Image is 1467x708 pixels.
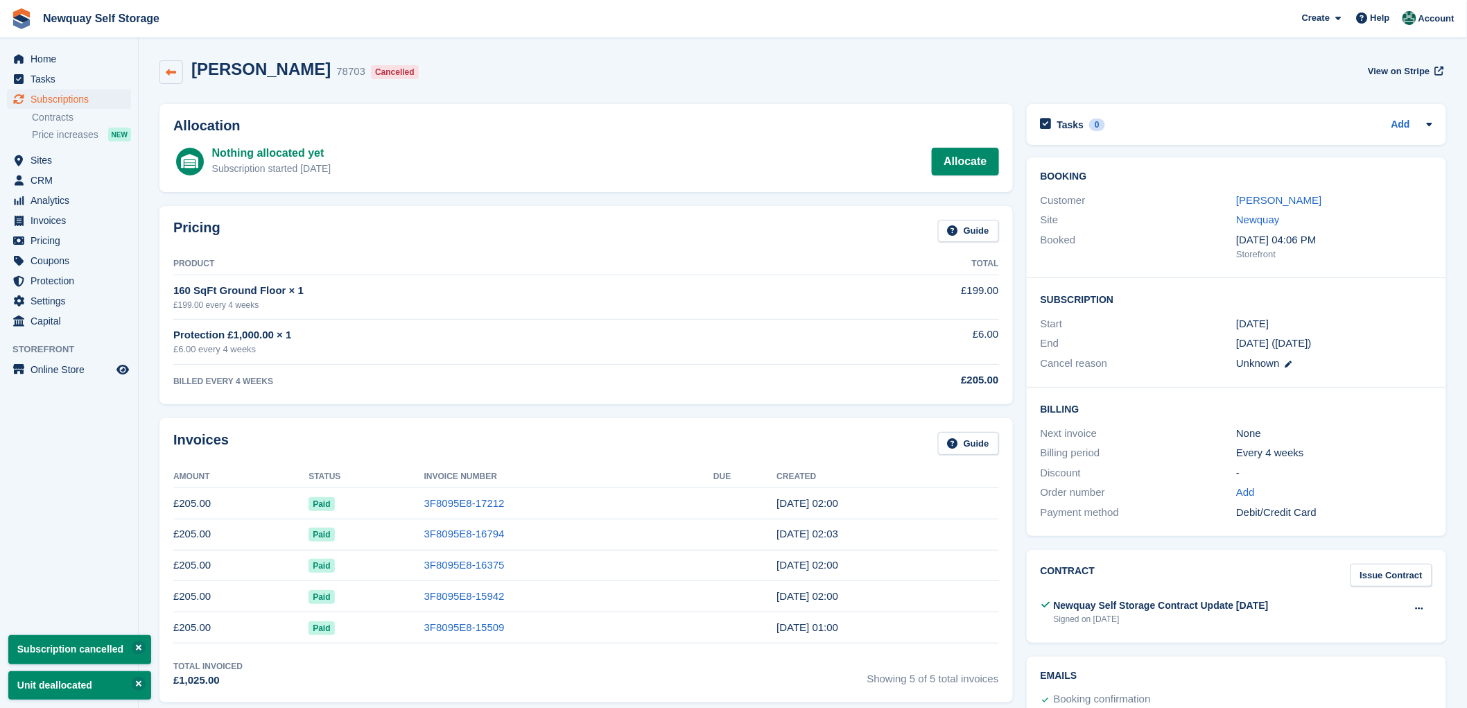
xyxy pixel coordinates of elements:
th: Amount [173,466,309,488]
h2: [PERSON_NAME] [191,60,331,78]
div: Signed on [DATE] [1054,613,1269,625]
div: £6.00 every 4 weeks [173,343,814,356]
time: 2025-03-25 01:00:00 UTC [1236,316,1269,332]
h2: Booking [1041,171,1432,182]
h2: Tasks [1057,119,1084,131]
a: menu [7,191,131,210]
div: Subscription started [DATE] [212,162,331,176]
div: BILLED EVERY 4 WEEKS [173,375,814,388]
span: Paid [309,559,334,573]
div: - [1236,465,1432,481]
span: Help [1371,11,1390,25]
p: Unit deallocated [8,671,151,700]
a: 3F8095E8-15509 [424,621,505,633]
span: Capital [31,311,114,331]
span: Paid [309,590,334,604]
div: Billing period [1041,445,1237,461]
span: Storefront [12,343,138,356]
a: menu [7,271,131,291]
div: £1,025.00 [173,673,243,689]
div: Cancel reason [1041,356,1237,372]
a: View on Stripe [1362,60,1446,83]
div: 78703 [336,64,365,80]
div: £205.00 [814,372,999,388]
h2: Billing [1041,402,1432,415]
span: Paid [309,497,334,511]
div: Nothing allocated yet [212,145,331,162]
span: Sites [31,150,114,170]
p: Subscription cancelled [8,635,151,664]
time: 2025-07-15 01:00:51 UTC [776,497,838,509]
div: 0 [1089,119,1105,131]
th: Product [173,253,814,275]
span: Online Store [31,360,114,379]
span: Settings [31,291,114,311]
a: 3F8095E8-17212 [424,497,505,509]
th: Invoice Number [424,466,713,488]
a: Price increases NEW [32,127,131,142]
div: Protection £1,000.00 × 1 [173,327,814,343]
div: Payment method [1041,505,1237,521]
td: £205.00 [173,519,309,550]
span: Home [31,49,114,69]
a: menu [7,311,131,331]
a: menu [7,291,131,311]
h2: Subscription [1041,292,1432,306]
span: Analytics [31,191,114,210]
a: [PERSON_NAME] [1236,194,1321,206]
span: View on Stripe [1368,64,1430,78]
a: menu [7,251,131,270]
span: Pricing [31,231,114,250]
span: Showing 5 of 5 total invoices [867,660,999,689]
div: £199.00 every 4 weeks [173,299,814,311]
a: Allocate [932,148,998,175]
a: menu [7,89,131,109]
a: Guide [938,220,999,243]
a: Guide [938,432,999,455]
td: £205.00 [173,550,309,581]
div: Booked [1041,232,1237,261]
td: £199.00 [814,275,999,319]
h2: Pricing [173,220,220,243]
span: Create [1302,11,1330,25]
span: CRM [31,171,114,190]
a: Preview store [114,361,131,378]
div: Order number [1041,485,1237,501]
time: 2025-04-22 01:00:33 UTC [776,590,838,602]
img: JON [1403,11,1416,25]
span: Price increases [32,128,98,141]
div: Customer [1041,193,1237,209]
a: menu [7,211,131,230]
td: £205.00 [173,581,309,612]
th: Total [814,253,999,275]
div: Newquay Self Storage Contract Update [DATE] [1054,598,1269,613]
a: menu [7,171,131,190]
span: Coupons [31,251,114,270]
img: stora-icon-8386f47178a22dfd0bd8f6a31ec36ba5ce8667c1dd55bd0f319d3a0aa187defe.svg [11,8,32,29]
a: Add [1391,117,1410,133]
a: Add [1236,485,1255,501]
td: £205.00 [173,612,309,644]
div: NEW [108,128,131,141]
div: Discount [1041,465,1237,481]
div: Site [1041,212,1237,228]
h2: Emails [1041,671,1432,682]
div: Booking confirmation [1054,691,1151,708]
a: menu [7,360,131,379]
span: Paid [309,621,334,635]
time: 2025-03-25 01:00:33 UTC [776,621,838,633]
a: menu [7,150,131,170]
a: menu [7,49,131,69]
time: 2025-05-20 01:00:07 UTC [776,559,838,571]
div: Total Invoiced [173,660,243,673]
div: Storefront [1236,248,1432,261]
a: Issue Contract [1351,564,1432,587]
div: End [1041,336,1237,352]
div: Debit/Credit Card [1236,505,1432,521]
th: Created [776,466,998,488]
span: Protection [31,271,114,291]
a: Newquay Self Storage [37,7,165,30]
div: Next invoice [1041,426,1237,442]
a: 3F8095E8-16794 [424,528,505,539]
h2: Contract [1041,564,1095,587]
